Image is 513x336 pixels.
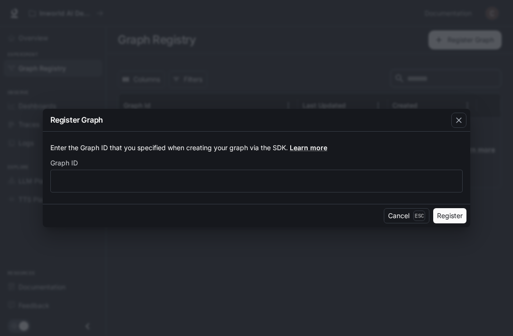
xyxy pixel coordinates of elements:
[433,208,466,223] button: Register
[413,211,425,221] p: Esc
[290,144,327,152] a: Learn more
[384,208,429,223] button: CancelEsc
[50,160,78,166] p: Graph ID
[50,114,103,125] p: Register Graph
[50,143,463,153] p: Enter the Graph ID that you specified when creating your graph via the SDK.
